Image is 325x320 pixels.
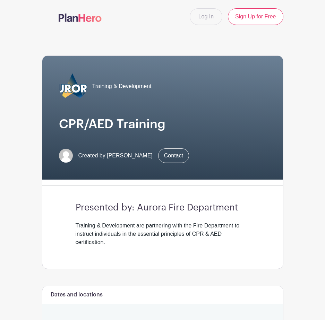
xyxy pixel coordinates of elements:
img: logo-507f7623f17ff9eddc593b1ce0a138ce2505c220e1c5a4e2b4648c50719b7d32.svg [59,14,102,22]
div: Training & Development are partnering with the Fire Department to instruct individuals in the ess... [76,222,250,247]
a: Sign Up for Free [228,8,283,25]
h1: CPR/AED Training [59,117,266,132]
a: Log In [190,8,222,25]
img: default-ce2991bfa6775e67f084385cd625a349d9dcbb7a52a09fb2fda1e96e2d18dcdb.png [59,149,73,163]
span: Training & Development [92,82,152,90]
a: Contact [158,148,189,163]
h6: Dates and locations [51,292,103,298]
img: 2023_COA_Horiz_Logo_PMS_BlueStroke%204.png [59,72,87,100]
span: Created by [PERSON_NAME] [78,152,153,160]
h3: Presented by: Aurora Fire Department [76,202,250,213]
